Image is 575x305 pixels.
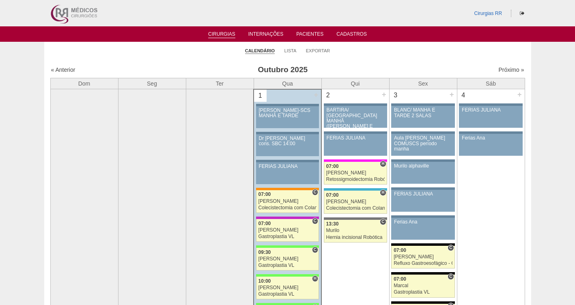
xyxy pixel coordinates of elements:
div: [PERSON_NAME] [258,228,317,233]
div: Key: Aviso [391,131,454,134]
div: FERIAS JULIANA [394,191,452,197]
a: FERIAS JULIANA [391,190,454,212]
div: BLANC/ MANHÃ E TARDE 2 SALAS [394,107,452,118]
a: BARTIRA/ [GEOGRAPHIC_DATA] MANHÃ ([PERSON_NAME] E ANA)/ SANTA JOANA -TARDE [324,106,387,128]
a: C 07:00 [PERSON_NAME] Colecistectomia com Colangiografia VL [256,190,319,213]
div: [PERSON_NAME] [394,254,452,260]
a: Cadastros [336,31,367,39]
div: Key: São Luiz - SCS [256,188,319,190]
a: Dr [PERSON_NAME] cons. SBC 14:00 [256,134,319,156]
span: 07:00 [326,192,339,198]
div: Key: Brasil [256,274,319,277]
a: Próximo » [498,67,524,73]
div: Murilo alphaville [394,163,452,169]
div: Key: Blanc [391,301,454,304]
span: 07:00 [326,163,339,169]
div: Key: Brasil [256,245,319,248]
a: FERIAS JULIANA [324,134,387,156]
div: [PERSON_NAME] [258,285,317,290]
span: Consultório [312,189,318,195]
a: FERIAS JULIANA [256,162,319,184]
a: Cirurgias [208,31,235,38]
div: Key: Blanc [391,272,454,275]
a: C 07:00 [PERSON_NAME] Gastroplastia VL [256,219,319,242]
div: Colecistectomia com Colangiografia VL [258,205,317,210]
a: Pacientes [296,31,323,39]
span: Consultório [312,247,318,253]
div: Colecistectomia com Colangiografia VL [326,206,385,211]
div: FERIAS JULIANA [259,164,317,169]
div: Key: Maria Braido [256,217,319,219]
a: H 07:00 [PERSON_NAME] Colecistectomia com Colangiografia VL [324,191,387,213]
div: Ferias Ana [394,219,452,225]
div: Marcal [394,283,452,288]
a: C 07:00 Marcal Gastroplastia VL [391,275,454,297]
a: Ferias Ana [391,218,454,240]
a: C 09:30 [PERSON_NAME] Gastroplastia VL [256,248,319,271]
a: Murilo alphaville [391,162,454,184]
div: [PERSON_NAME] [326,199,385,204]
div: Refluxo Gastroesofágico - Cirurgia VL [394,261,452,266]
div: 3 [390,89,402,101]
span: 07:00 [394,276,406,282]
div: Key: Aviso [256,160,319,162]
span: 10:00 [258,278,271,284]
div: + [516,89,523,100]
div: Key: Aviso [256,132,319,134]
span: Consultório [448,273,454,280]
a: H 07:00 [PERSON_NAME] Retossigmoidectomia Robótica [324,162,387,185]
div: Key: Aviso [391,215,454,218]
a: Cirurgias RR [474,11,502,16]
div: Key: Aviso [391,159,454,162]
a: Internações [248,31,284,39]
th: Qui [321,78,389,89]
a: « Anterior [51,67,75,73]
span: Consultório [380,219,386,225]
th: Ter [186,78,254,89]
div: Key: Santa Catarina [324,217,387,220]
div: Murilo [326,228,385,233]
th: Qua [254,78,321,89]
th: Sex [389,78,457,89]
div: Ferias Ana [462,135,520,141]
div: FERIAS JULIANA [327,135,384,141]
div: + [381,89,388,100]
div: Key: Aviso [324,131,387,134]
div: Retossigmoidectomia Robótica [326,177,385,182]
div: 4 [457,89,470,101]
a: Lista [284,48,297,54]
span: Hospital [380,161,386,167]
div: Key: Aviso [391,187,454,190]
div: [PERSON_NAME]-SCS MANHÃ E TARDE [259,108,317,118]
div: BARTIRA/ [GEOGRAPHIC_DATA] MANHÃ ([PERSON_NAME] E ANA)/ SANTA JOANA -TARDE [327,107,384,140]
a: Aula [PERSON_NAME] COMUSCS período manha [391,134,454,156]
a: [PERSON_NAME]-SCS MANHÃ E TARDE [256,106,319,128]
div: 2 [322,89,334,101]
div: Key: Blanc [391,243,454,246]
a: Calendário [245,48,275,54]
span: Hospital [312,275,318,282]
a: H 10:00 [PERSON_NAME] Gastroplastia VL [256,277,319,299]
div: + [312,90,319,100]
div: FERIAS JULIANA [462,107,520,113]
span: Hospital [380,189,386,196]
div: [PERSON_NAME] [326,170,385,176]
a: C 13:30 Murilo Hernia incisional Robótica [324,220,387,243]
i: Sair [520,11,524,16]
div: Key: Neomater [324,188,387,191]
span: 13:30 [326,221,339,227]
div: [PERSON_NAME] [258,199,317,204]
span: 07:00 [394,247,406,253]
div: Key: Aviso [459,103,522,106]
div: Key: Aviso [324,103,387,106]
div: Dr [PERSON_NAME] cons. SBC 14:00 [259,136,317,146]
th: Sáb [457,78,525,89]
span: Consultório [312,218,318,224]
div: + [448,89,455,100]
div: Gastroplastia VL [258,263,317,268]
div: [PERSON_NAME] [258,256,317,262]
div: 1 [254,90,267,102]
div: Key: Aviso [256,104,319,106]
th: Seg [118,78,186,89]
a: Exportar [306,48,330,54]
